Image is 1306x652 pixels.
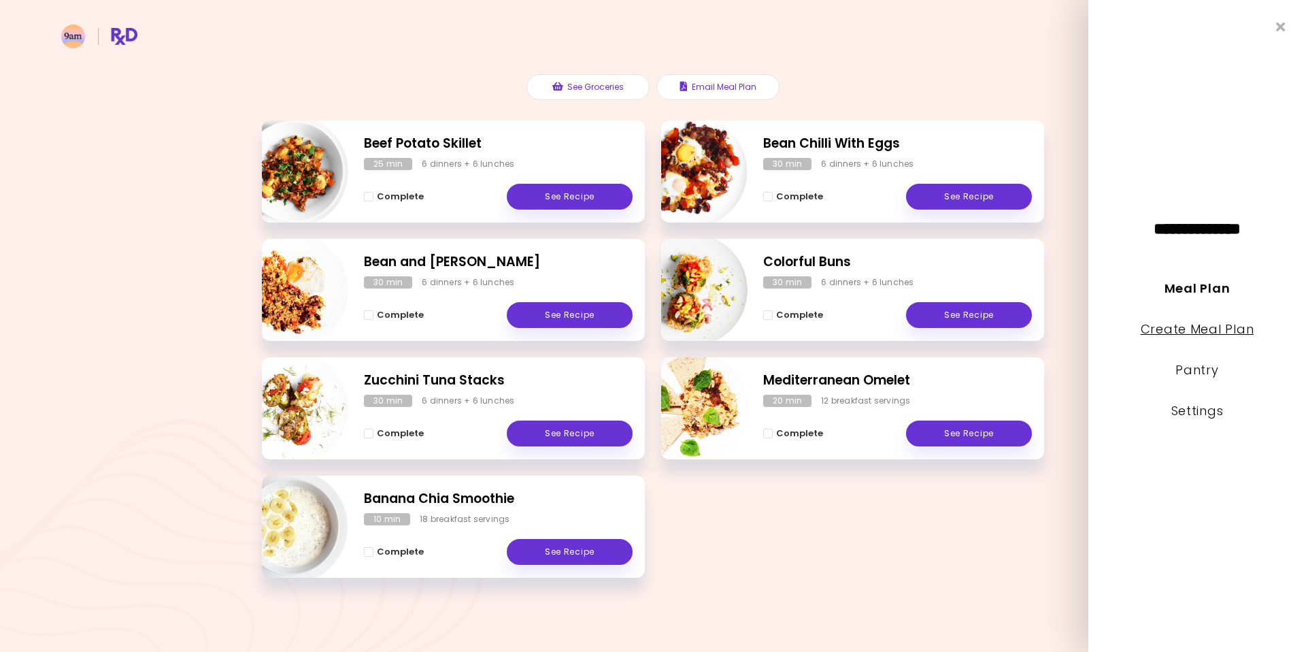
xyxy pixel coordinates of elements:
div: 25 min [364,158,412,170]
img: Info - Colorful Buns [635,233,748,346]
a: See Recipe - Bean Chilli With Eggs [906,184,1032,210]
h2: Banana Chia Smoothie [364,489,633,509]
div: 10 min [364,513,410,525]
a: See Recipe - Beef Potato Skillet [507,184,633,210]
button: Complete - Bean and Tomato Quinoa [364,307,424,323]
a: Meal Plan [1165,280,1230,297]
img: RxDiet [61,25,137,48]
a: See Recipe - Mediterranean Omelet [906,421,1032,446]
h2: Beef Potato Skillet [364,134,633,154]
div: 12 breakfast servings [821,395,910,407]
i: Close [1276,20,1286,33]
a: See Recipe - Bean and Tomato Quinoa [507,302,633,328]
img: Info - Bean Chilli With Eggs [635,115,748,228]
span: Complete [776,310,823,321]
a: See Recipe - Banana Chia Smoothie [507,539,633,565]
a: Create Meal Plan [1141,321,1254,338]
button: Complete - Mediterranean Omelet [763,425,823,442]
div: 30 min [763,158,811,170]
button: Complete - Beef Potato Skillet [364,189,424,205]
div: 6 dinners + 6 lunches [821,158,914,170]
div: 6 dinners + 6 lunches [422,395,514,407]
span: Complete [377,310,424,321]
a: See Recipe - Colorful Buns [906,302,1032,328]
img: Info - Zucchini Tuna Stacks [235,352,348,465]
a: Settings [1171,402,1224,419]
img: Info - Mediterranean Omelet [635,352,748,465]
h2: Zucchini Tuna Stacks [364,371,633,391]
h2: Mediterranean Omelet [763,371,1032,391]
div: 20 min [763,395,811,407]
img: Info - Bean and Tomato Quinoa [235,233,348,346]
div: 6 dinners + 6 lunches [422,276,514,289]
div: 6 dinners + 6 lunches [821,276,914,289]
div: 6 dinners + 6 lunches [422,158,514,170]
div: 30 min [763,276,811,289]
img: Info - Banana Chia Smoothie [235,470,348,583]
button: Complete - Bean Chilli With Eggs [763,189,823,205]
button: See Groceries [526,74,650,100]
span: Complete [776,428,823,439]
div: 18 breakfast servings [420,513,509,525]
button: Complete - Zucchini Tuna Stacks [364,425,424,442]
div: 30 min [364,395,412,407]
a: Pantry [1175,361,1218,378]
span: Complete [377,428,424,439]
div: 30 min [364,276,412,289]
span: Complete [377,191,424,202]
span: Complete [776,191,823,202]
span: Complete [377,547,424,557]
a: See Recipe - Zucchini Tuna Stacks [507,421,633,446]
img: Info - Beef Potato Skillet [235,115,348,228]
h2: Bean Chilli With Eggs [763,134,1032,154]
button: Email Meal Plan [656,74,780,100]
button: Complete - Colorful Buns [763,307,823,323]
h2: Bean and Tomato Quinoa [364,252,633,272]
h2: Colorful Buns [763,252,1032,272]
button: Complete - Banana Chia Smoothie [364,544,424,560]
